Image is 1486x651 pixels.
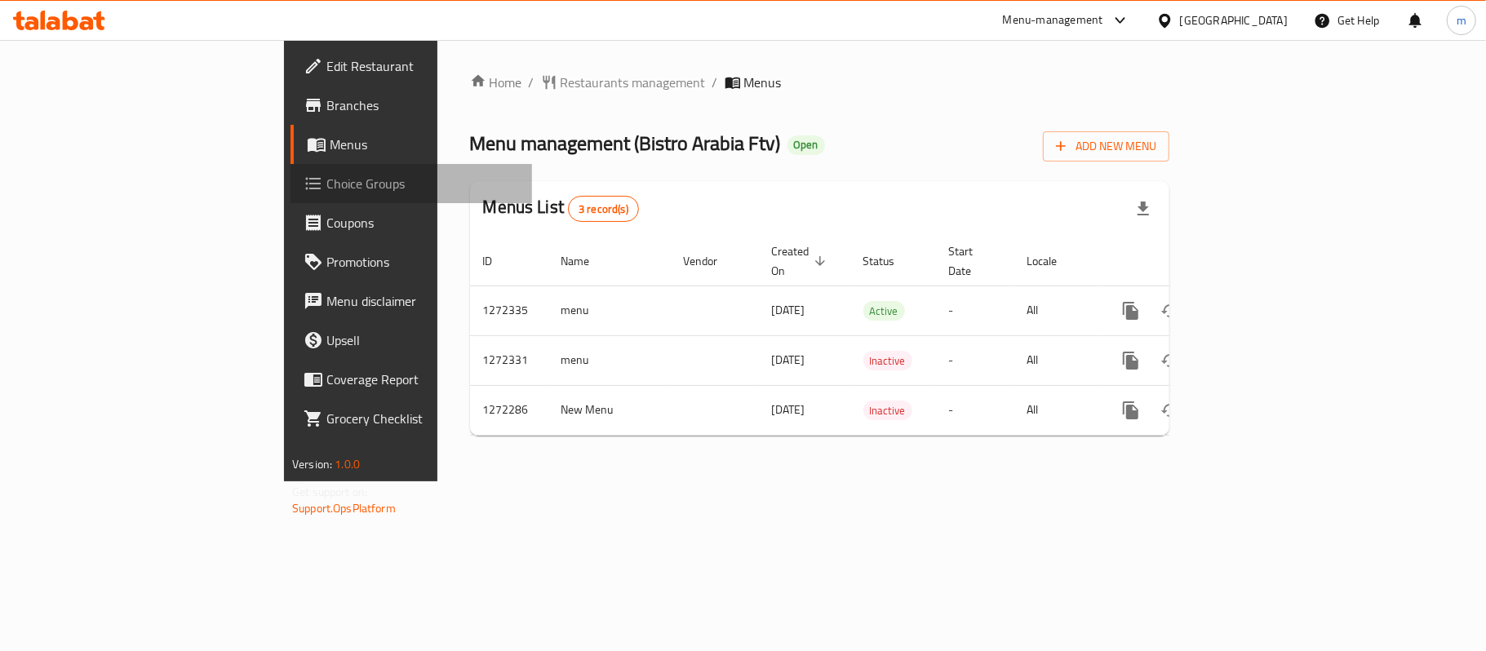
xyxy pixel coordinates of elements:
[772,399,805,420] span: [DATE]
[326,291,519,311] span: Menu disclaimer
[335,454,360,475] span: 1.0.0
[1003,11,1103,30] div: Menu-management
[291,399,532,438] a: Grocery Checklist
[291,86,532,125] a: Branches
[292,481,367,503] span: Get support on:
[863,401,912,420] span: Inactive
[772,349,805,370] span: [DATE]
[291,125,532,164] a: Menus
[863,301,905,321] div: Active
[787,135,825,155] div: Open
[561,251,611,271] span: Name
[863,351,912,370] div: Inactive
[326,95,519,115] span: Branches
[326,213,519,232] span: Coupons
[1014,286,1098,335] td: All
[1098,237,1281,286] th: Actions
[1111,291,1151,330] button: more
[326,56,519,76] span: Edit Restaurant
[684,251,739,271] span: Vendor
[1043,131,1169,162] button: Add New Menu
[291,164,532,203] a: Choice Groups
[787,138,825,152] span: Open
[1111,341,1151,380] button: more
[291,321,532,360] a: Upsell
[1056,136,1156,157] span: Add New Menu
[936,286,1014,335] td: -
[863,302,905,321] span: Active
[863,352,912,370] span: Inactive
[326,409,519,428] span: Grocery Checklist
[772,299,805,321] span: [DATE]
[330,135,519,154] span: Menus
[863,251,916,271] span: Status
[1151,341,1190,380] button: Change Status
[483,251,514,271] span: ID
[568,196,639,222] div: Total records count
[561,73,706,92] span: Restaurants management
[1457,11,1466,29] span: m
[470,125,781,162] span: Menu management ( Bistro Arabia Ftv )
[292,498,396,519] a: Support.OpsPlatform
[936,385,1014,435] td: -
[291,360,532,399] a: Coverage Report
[712,73,718,92] li: /
[949,241,995,281] span: Start Date
[326,174,519,193] span: Choice Groups
[569,201,638,217] span: 3 record(s)
[483,195,639,222] h2: Menus List
[470,237,1281,436] table: enhanced table
[1124,189,1163,228] div: Export file
[291,203,532,242] a: Coupons
[326,252,519,272] span: Promotions
[744,73,782,92] span: Menus
[326,370,519,389] span: Coverage Report
[548,286,671,335] td: menu
[772,241,831,281] span: Created On
[326,330,519,350] span: Upsell
[1027,251,1079,271] span: Locale
[1151,391,1190,430] button: Change Status
[936,335,1014,385] td: -
[548,335,671,385] td: menu
[291,281,532,321] a: Menu disclaimer
[548,385,671,435] td: New Menu
[292,454,332,475] span: Version:
[291,242,532,281] a: Promotions
[1111,391,1151,430] button: more
[541,73,706,92] a: Restaurants management
[291,46,532,86] a: Edit Restaurant
[1014,335,1098,385] td: All
[1014,385,1098,435] td: All
[1180,11,1288,29] div: [GEOGRAPHIC_DATA]
[1151,291,1190,330] button: Change Status
[470,73,1169,92] nav: breadcrumb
